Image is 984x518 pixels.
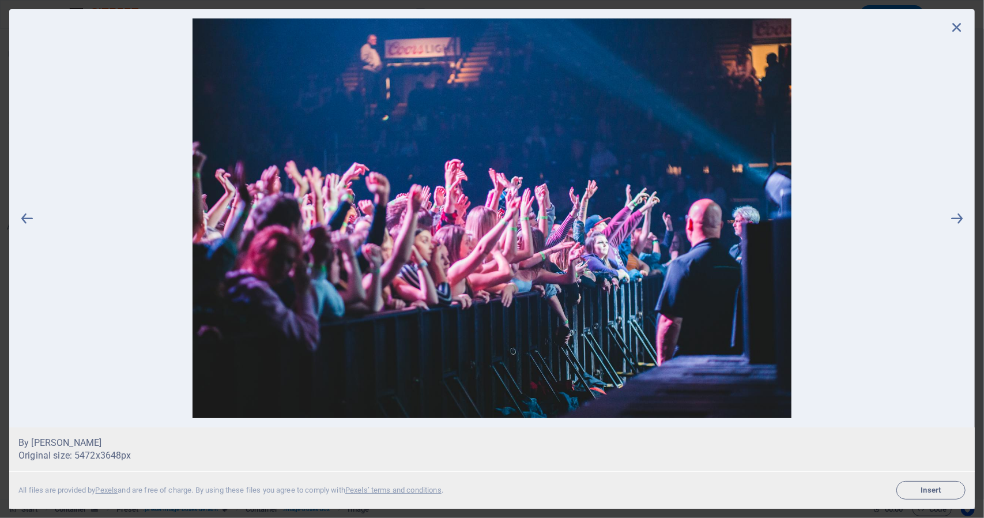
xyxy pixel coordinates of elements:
[36,18,948,418] img: Excited crowd with hands up at a vibrant live music concert indoors.
[18,437,966,449] a: By [PERSON_NAME]
[902,487,960,494] span: Insert
[896,481,966,500] button: Insert
[345,486,442,494] a: Pexels’ terms and conditions
[18,449,966,462] p: Original size: 5472x3648 px
[18,485,443,496] div: All files are provided by and are free of charge. By using these files you agree to comply with .
[95,486,118,494] a: Pexels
